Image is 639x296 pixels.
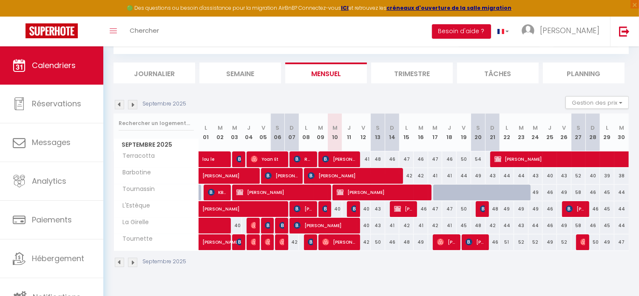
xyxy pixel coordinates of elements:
div: 46 [385,151,400,167]
div: 51 [500,234,514,250]
li: Trimestre [371,63,453,83]
div: 58 [571,185,586,200]
div: 40 [356,201,371,217]
th: 11 [342,114,357,151]
abbr: J [548,124,551,132]
div: 43 [514,218,528,233]
span: Le Wang [351,201,356,217]
span: Terracotta [115,151,157,161]
div: 49 [557,185,571,200]
img: Super Booking [26,23,78,38]
abbr: D [591,124,595,132]
span: Messages [32,137,71,148]
div: 49 [528,201,543,217]
div: 41 [428,168,443,184]
button: Besoin d'aide ? [432,24,491,39]
span: Tournassin [115,185,157,194]
div: 44 [500,168,514,184]
abbr: M [433,124,438,132]
span: [PERSON_NAME] [308,168,399,184]
abbr: J [247,124,250,132]
div: 46 [414,151,428,167]
div: 52 [571,168,586,184]
span: [PERSON_NAME] [236,234,241,250]
span: lou le [202,147,241,163]
div: 42 [428,218,443,233]
abbr: V [261,124,265,132]
div: 49 [500,201,514,217]
th: 28 [585,114,600,151]
div: 40 [356,218,371,233]
button: Ouvrir le widget de chat LiveChat [7,3,32,29]
span: [PERSON_NAME] [265,217,270,233]
div: 43 [486,168,500,184]
li: Mensuel [285,63,367,83]
th: 15 [399,114,414,151]
span: [PERSON_NAME] [251,234,256,250]
p: Septembre 2025 [142,258,186,266]
div: 49 [600,234,614,250]
abbr: S [476,124,480,132]
th: 01 [199,114,213,151]
div: 49 [528,185,543,200]
th: 02 [213,114,227,151]
abbr: J [347,124,351,132]
div: 45 [600,201,614,217]
abbr: D [290,124,294,132]
span: La Girelle [115,218,151,227]
a: Chercher [123,17,165,46]
div: 44 [500,218,514,233]
div: 39 [600,168,614,184]
span: [PERSON_NAME] [202,230,241,246]
span: [PERSON_NAME] [540,25,599,36]
th: 09 [313,114,328,151]
th: 08 [299,114,313,151]
div: 41 [385,218,400,233]
th: 21 [486,114,500,151]
div: 46 [486,234,500,250]
div: 50 [371,234,385,250]
div: 46 [385,234,400,250]
div: 43 [371,218,385,233]
div: 52 [528,234,543,250]
img: ... [522,24,534,37]
th: 14 [385,114,400,151]
div: 40 [328,201,342,217]
th: 27 [571,114,586,151]
a: créneaux d'ouverture de la salle migration [386,4,511,11]
abbr: M [533,124,538,132]
th: 25 [542,114,557,151]
th: 06 [270,114,285,151]
div: 42 [414,168,428,184]
span: [PERSON_NAME] [322,151,356,167]
th: 19 [457,114,471,151]
div: 41 [356,151,371,167]
span: Paiements [32,214,72,225]
th: 10 [328,114,342,151]
div: 43 [528,168,543,184]
div: 49 [557,218,571,233]
span: [PERSON_NAME] [322,201,327,217]
abbr: S [577,124,580,132]
th: 04 [242,114,256,151]
abbr: D [390,124,394,132]
div: 41 [442,218,457,233]
span: Septembre 2025 [114,139,199,151]
div: 47 [428,201,443,217]
span: Tournette [115,234,155,244]
abbr: M [418,124,423,132]
a: ICI [341,4,349,11]
span: Analytics [32,176,66,186]
th: 17 [428,114,443,151]
div: 50 [585,234,600,250]
div: 46 [585,201,600,217]
div: 44 [614,185,629,200]
li: Journalier [114,63,195,83]
div: 47 [442,201,457,217]
span: L'Estèque [115,201,153,211]
span: [PERSON_NAME] [202,196,320,213]
span: [PERSON_NAME] [294,217,356,233]
input: Rechercher un logement... [119,116,194,131]
abbr: V [562,124,566,132]
div: 50 [457,201,471,217]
